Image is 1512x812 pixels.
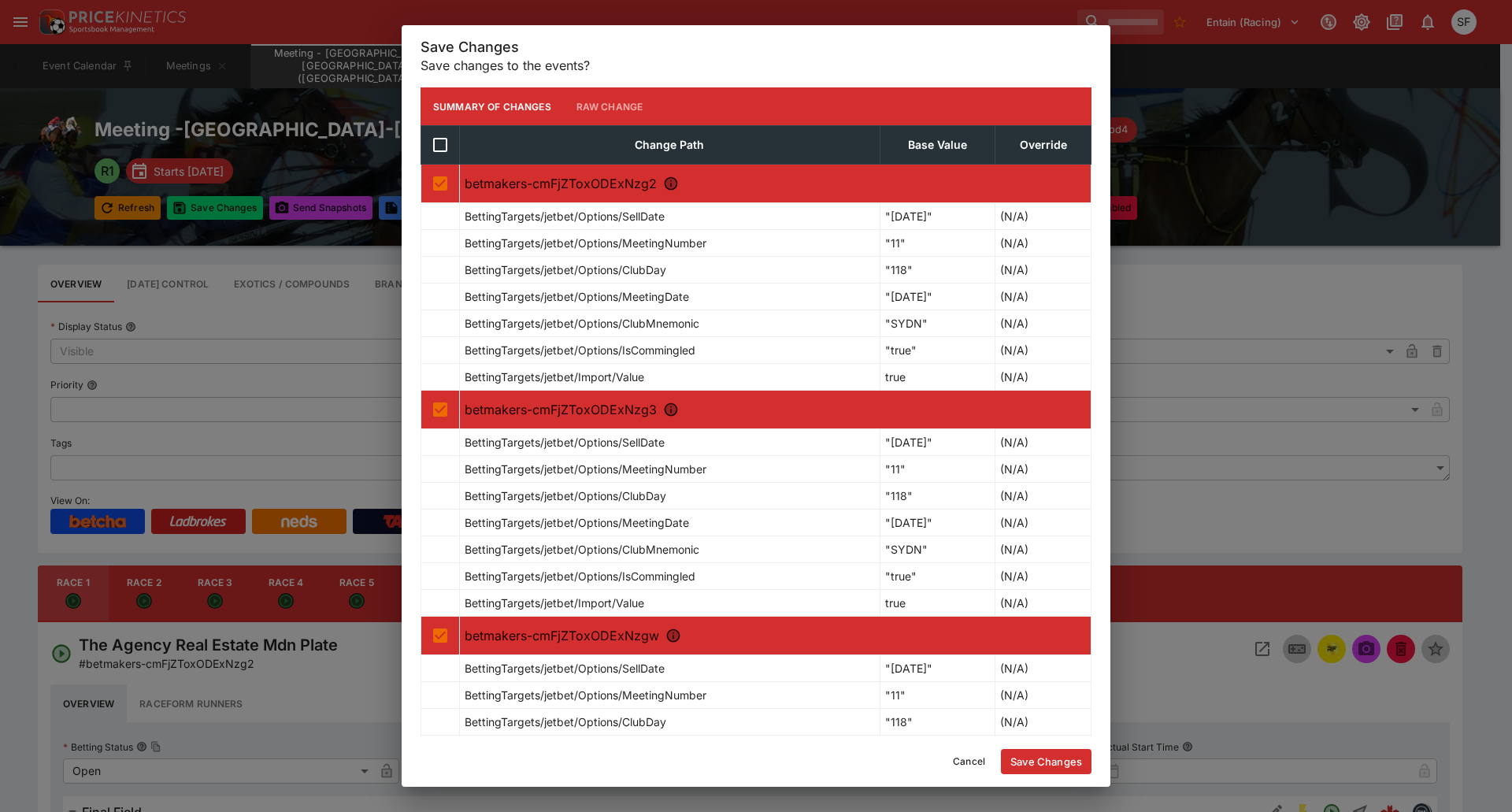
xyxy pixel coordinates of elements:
[995,682,1091,709] td: (N/A)
[465,514,689,531] p: BettingTargets/jetbet/Options/MeetingDate
[880,590,995,617] td: true
[995,284,1091,310] td: (N/A)
[465,626,1086,645] p: betmakers-cmFjZToxODExNzgw
[880,337,995,364] td: "true"
[465,595,644,611] p: BettingTargets/jetbet/Import/Value
[995,429,1091,456] td: (N/A)
[465,461,706,477] p: BettingTargets/jetbet/Options/MeetingNumber
[995,337,1091,364] td: (N/A)
[995,230,1091,257] td: (N/A)
[465,315,699,332] p: BettingTargets/jetbet/Options/ClubMnemonic
[880,310,995,337] td: "SYDN"
[465,488,666,504] p: BettingTargets/jetbet/Options/ClubDay
[943,749,995,774] button: Cancel
[995,257,1091,284] td: (N/A)
[880,510,995,536] td: "[DATE]"
[465,288,689,305] p: BettingTargets/jetbet/Options/MeetingDate
[421,87,564,125] button: Summary of Changes
[995,310,1091,337] td: (N/A)
[465,660,665,677] p: BettingTargets/jetbet/Options/SellDate
[995,655,1091,682] td: (N/A)
[995,563,1091,590] td: (N/A)
[1001,749,1091,774] button: Save Changes
[465,342,695,358] p: BettingTargets/jetbet/Options/IsCommingled
[880,126,995,165] th: Base Value
[421,56,1091,75] p: Save changes to the events?
[465,400,1086,419] p: betmakers-cmFjZToxODExNzg3
[880,736,995,762] td: "[DATE]"
[880,364,995,391] td: true
[564,87,656,125] button: Raw Change
[665,628,681,643] svg: R3 - Irresistible Pools & Spas (Bm72)
[995,203,1091,230] td: (N/A)
[880,429,995,456] td: "[DATE]"
[465,235,706,251] p: BettingTargets/jetbet/Options/MeetingNumber
[995,483,1091,510] td: (N/A)
[465,208,665,224] p: BettingTargets/jetbet/Options/SellDate
[995,590,1091,617] td: (N/A)
[880,284,995,310] td: "[DATE]"
[995,364,1091,391] td: (N/A)
[880,456,995,483] td: "11"
[880,655,995,682] td: "[DATE]"
[421,38,1091,56] h5: Save Changes
[995,126,1091,165] th: Override
[465,369,644,385] p: BettingTargets/jetbet/Import/Value
[663,176,679,191] svg: R1 - The Agency Real Estate Mdn Plate
[465,714,666,730] p: BettingTargets/jetbet/Options/ClubDay
[880,230,995,257] td: "11"
[995,736,1091,762] td: (N/A)
[995,709,1091,736] td: (N/A)
[995,456,1091,483] td: (N/A)
[995,536,1091,563] td: (N/A)
[465,687,706,703] p: BettingTargets/jetbet/Options/MeetingNumber
[880,536,995,563] td: "SYDN"
[465,174,1086,193] p: betmakers-cmFjZToxODExNzg2
[995,510,1091,536] td: (N/A)
[465,261,666,278] p: BettingTargets/jetbet/Options/ClubDay
[465,541,699,558] p: BettingTargets/jetbet/Options/ClubMnemonic
[880,682,995,709] td: "11"
[880,483,995,510] td: "118"
[880,709,995,736] td: "118"
[880,257,995,284] td: "118"
[880,563,995,590] td: "true"
[465,568,695,584] p: BettingTargets/jetbet/Options/IsCommingled
[465,434,665,450] p: BettingTargets/jetbet/Options/SellDate
[880,203,995,230] td: "[DATE]"
[663,402,679,417] svg: R2 - Asahi Super Dry (Bm64)
[460,126,880,165] th: Change Path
